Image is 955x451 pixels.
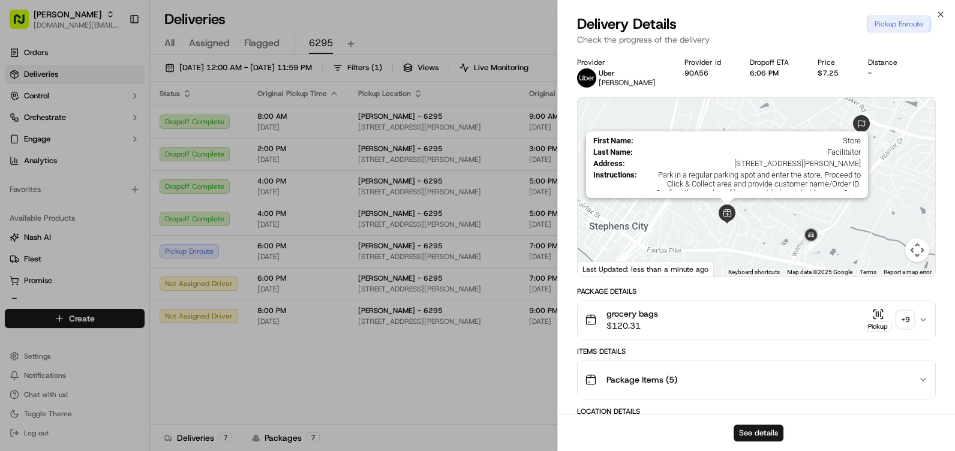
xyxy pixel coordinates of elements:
[578,261,714,276] div: Last Updated: less than a minute ago
[593,148,633,157] span: Last Name :
[734,425,783,441] button: See details
[581,261,620,276] a: Open this area in Google Maps (opens a new window)
[119,203,145,212] span: Pylon
[642,170,861,206] span: Park in a regular parking spot and enter the store. Proceed to Click & Collect area and provide c...
[868,68,907,78] div: -
[864,308,892,332] button: Pickup
[630,159,861,168] span: [STREET_ADDRESS][PERSON_NAME]
[728,268,780,276] button: Keyboard shortcuts
[638,148,861,157] span: Facilitator
[577,14,677,34] span: Delivery Details
[101,175,111,185] div: 💻
[818,68,848,78] div: $7.25
[24,174,92,186] span: Knowledge Base
[750,68,798,78] div: 6:06 PM
[31,77,216,90] input: Got a question? Start typing here...
[204,118,218,133] button: Start new chat
[12,175,22,185] div: 📗
[897,311,914,328] div: + 9
[577,68,596,88] img: profile_uber_ahold_partner.png
[581,261,620,276] img: Google
[818,58,848,67] div: Price
[12,48,218,67] p: Welcome 👋
[684,58,731,67] div: Provider Id
[85,203,145,212] a: Powered byPylon
[599,68,656,78] p: Uber
[578,360,935,399] button: Package Items (5)
[803,238,819,254] div: 2
[593,136,633,145] span: First Name :
[41,127,152,136] div: We're available if you need us!
[860,269,876,275] a: Terms (opens in new tab)
[853,174,869,190] div: 1
[97,169,197,191] a: 💻API Documentation
[606,374,677,386] span: Package Items ( 5 )
[864,321,892,332] div: Pickup
[684,68,708,78] button: 90A56
[593,159,625,168] span: Address :
[578,300,935,339] button: grocery bags$120.31Pickup+9
[750,58,798,67] div: Dropoff ETA
[113,174,193,186] span: API Documentation
[577,287,936,296] div: Package Details
[41,115,197,127] div: Start new chat
[7,169,97,191] a: 📗Knowledge Base
[577,347,936,356] div: Items Details
[12,12,36,36] img: Nash
[868,58,907,67] div: Distance
[787,269,852,275] span: Map data ©2025 Google
[606,308,658,320] span: grocery bags
[12,115,34,136] img: 1736555255976-a54dd68f-1ca7-489b-9aae-adbdc363a1c4
[884,269,932,275] a: Report a map error
[577,58,665,67] div: Provider
[905,238,929,262] button: Map camera controls
[599,78,656,88] span: [PERSON_NAME]
[593,170,637,206] span: Instructions :
[577,34,936,46] p: Check the progress of the delivery
[864,308,914,332] button: Pickup+9
[606,320,658,332] span: $120.31
[638,136,861,145] span: Store
[577,407,936,416] div: Location Details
